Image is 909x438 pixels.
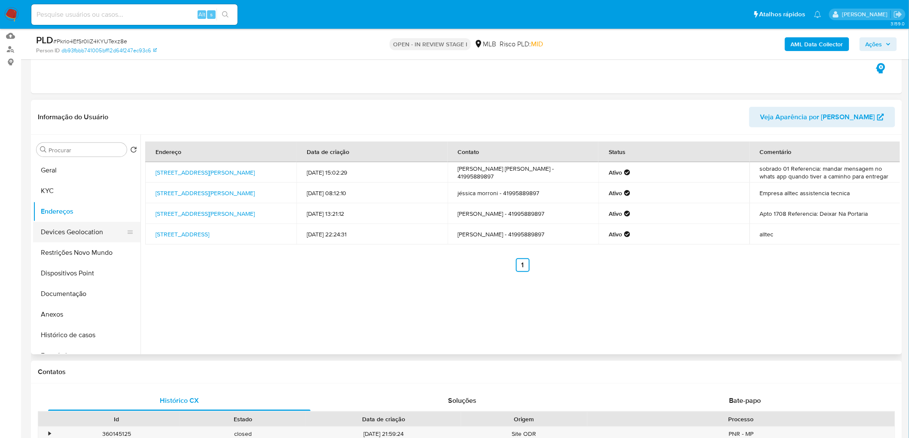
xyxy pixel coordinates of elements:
div: MLB [474,39,496,49]
th: Data de criação [296,142,448,162]
button: Documentação [33,284,140,304]
a: [STREET_ADDRESS] [156,230,209,239]
a: [STREET_ADDRESS][PERSON_NAME] [156,189,255,197]
button: Geral [33,160,140,181]
span: s [210,10,213,18]
a: Notificações [814,11,821,18]
button: Anexos [33,304,140,325]
p: OPEN - IN REVIEW STAGE I [390,38,471,50]
span: Histórico CX [160,396,199,405]
span: Ações [866,37,882,51]
nav: Paginación [145,258,900,272]
td: [PERSON_NAME] - 41995889897 [448,224,599,245]
b: Person ID [36,47,60,54]
b: AML Data Collector [791,37,843,51]
button: search-icon [217,9,234,21]
a: Ir a la página 1 [516,258,530,272]
button: Histórico de casos [33,325,140,345]
td: [DATE] 08:12:10 [296,183,448,203]
strong: Ativo [609,210,622,217]
span: Soluções [448,396,476,405]
span: Veja Aparência por [PERSON_NAME] [760,107,875,127]
td: [DATE] 15:02:29 [296,162,448,183]
div: Data de criação [312,415,455,423]
th: Status [598,142,750,162]
th: Comentário [750,142,901,162]
h1: Contatos [38,368,895,376]
a: Sair [894,10,903,19]
button: Dispositivos Point [33,263,140,284]
strong: Ativo [609,230,622,238]
td: [DATE] 22:24:31 [296,224,448,245]
span: Atalhos rápidos [760,10,805,19]
button: Empréstimos [33,345,140,366]
td: [PERSON_NAME] [PERSON_NAME] - 41995889897 [448,162,599,183]
span: # Pkrio4EfSr0IiZ4KYUTexz8e [53,37,127,45]
a: db93fbbb741005bff12d64f247ec93c6 [61,47,157,54]
h1: Informação do Usuário [38,113,108,121]
span: Alt [198,10,205,18]
td: jéssica morroni - 41995889897 [448,183,599,203]
span: MID [531,39,543,49]
input: Pesquise usuários ou casos... [31,9,238,20]
th: Contato [448,142,599,162]
button: Restrições Novo Mundo [33,242,140,263]
button: KYC [33,181,140,201]
b: PLD [36,33,53,47]
button: Retornar ao pedido padrão [130,146,137,156]
td: [DATE] 13:21:12 [296,203,448,224]
strong: Ativo [609,189,622,197]
span: 3.159.0 [891,20,905,27]
div: • [49,430,51,438]
div: Estado [186,415,300,423]
span: Bate-papo [729,396,761,405]
td: alltec [750,224,901,245]
td: sobrado 01 Referencia: mandar mensagem no whats app quando tiver a caminho para entregar [750,162,901,183]
input: Procurar [49,146,123,154]
td: Apto 1708 Referencia: Deixar Na Portaria [750,203,901,224]
span: Risco PLD: [500,39,543,49]
div: Origem [467,415,581,423]
button: Devices Geolocation [33,222,134,242]
button: AML Data Collector [785,37,849,51]
button: Endereços [33,201,140,222]
button: Procurar [40,146,47,153]
td: Empresa alltec assistencia tecnica [750,183,901,203]
a: [STREET_ADDRESS][PERSON_NAME] [156,168,255,177]
button: Ações [860,37,897,51]
div: Id [59,415,174,423]
div: Processo [593,415,889,423]
td: [PERSON_NAME] - 41995889897 [448,203,599,224]
button: Veja Aparência por [PERSON_NAME] [749,107,895,127]
a: [STREET_ADDRESS][PERSON_NAME] [156,209,255,218]
p: leticia.siqueira@mercadolivre.com [842,10,891,18]
th: Endereço [145,142,296,162]
strong: Ativo [609,169,622,176]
